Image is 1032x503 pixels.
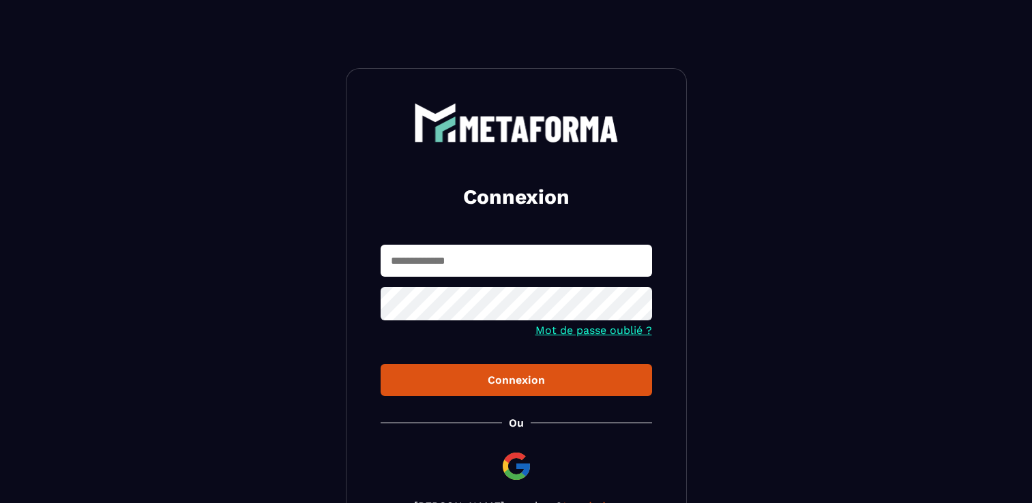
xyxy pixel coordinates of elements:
[509,416,524,429] p: Ou
[381,364,652,396] button: Connexion
[392,374,641,386] div: Connexion
[397,183,636,211] h2: Connexion
[381,103,652,142] a: logo
[535,324,652,337] a: Mot de passe oublié ?
[500,450,533,483] img: google
[414,103,619,142] img: logo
